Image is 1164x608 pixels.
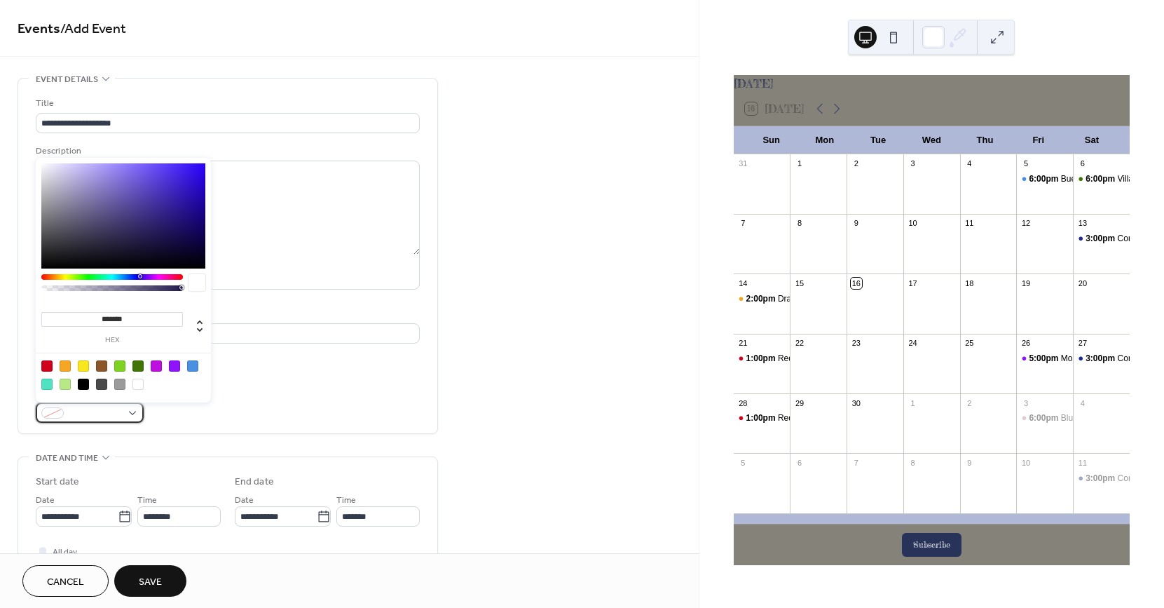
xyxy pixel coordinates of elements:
div: Title [36,96,417,111]
div: 24 [908,338,918,349]
span: 3:00pm [1086,473,1117,485]
div: Sun [745,126,798,154]
div: #417505 [132,360,144,372]
div: 11 [1077,457,1088,468]
div: Buena Onda [1016,173,1073,185]
div: Red Piano [778,412,817,424]
div: Red Piano [734,412,790,424]
div: Blue Owl [1061,412,1095,424]
span: Event details [36,72,98,87]
div: 10 [908,218,918,229]
div: #F8E71C [78,360,89,372]
span: 1:00pm [746,353,778,365]
div: 18 [964,278,975,288]
div: Buena Onda [1061,173,1108,185]
div: 4 [1077,398,1088,408]
span: 3:00pm [1086,353,1117,365]
div: 1 [908,398,918,408]
span: 6:00pm [1086,173,1117,185]
div: Corks n Crowns [1073,353,1130,365]
div: Tue [851,126,905,154]
span: Time [336,493,356,508]
div: Villa Wine Bar and Kitchen [1073,173,1130,185]
div: #8B572A [96,360,107,372]
span: 3:00pm [1086,233,1117,245]
div: 14 [738,278,748,288]
span: All day [53,545,77,560]
div: #BD10E0 [151,360,162,372]
div: Corks n Crowns [1073,473,1130,485]
div: Mosaic Locale [1016,353,1073,365]
div: Sat [1065,126,1118,154]
div: 11 [964,218,975,229]
div: End date [235,475,274,489]
span: Save [139,575,162,590]
button: Cancel [22,565,109,597]
span: 5:00pm [1029,353,1060,365]
div: 23 [851,338,861,349]
span: 6:00pm [1029,412,1060,424]
div: Wed [905,126,958,154]
div: 17 [908,278,918,288]
div: Blue Owl [1016,412,1073,424]
div: 1 [794,158,804,169]
div: #50E3C2 [41,379,53,390]
div: Draughtsmen Aleworks [778,293,864,305]
span: 6:00pm [1029,173,1060,185]
div: 25 [964,338,975,349]
div: 8 [908,457,918,468]
div: 21 [738,338,748,349]
div: 9 [964,457,975,468]
div: [DATE] [734,75,1130,92]
div: 13 [1077,218,1088,229]
div: 2 [964,398,975,408]
label: hex [41,337,183,344]
span: Date [36,493,55,508]
span: Date [235,493,254,508]
div: 5 [1020,158,1031,169]
div: #F5A623 [60,360,71,372]
div: 6 [794,457,804,468]
span: 2:00pm [746,293,778,305]
div: #000000 [78,379,89,390]
div: Fri [1012,126,1065,154]
div: 5 [738,457,748,468]
div: 3 [908,158,918,169]
div: Mon [798,126,851,154]
div: #9013FE [169,360,180,372]
div: 30 [851,398,861,408]
div: Mosaic Locale [1061,353,1115,365]
div: #FFFFFF [132,379,144,390]
div: #4A90E2 [187,360,198,372]
div: 27 [1077,338,1088,349]
div: 29 [794,398,804,408]
span: Time [137,493,157,508]
span: Date and time [36,451,98,466]
div: 4 [964,158,975,169]
span: Cancel [47,575,84,590]
div: #9B9B9B [114,379,125,390]
div: 7 [738,218,748,229]
div: 16 [851,278,861,288]
div: 31 [738,158,748,169]
div: 9 [851,218,861,229]
div: Thu [958,126,1011,154]
div: 7 [851,457,861,468]
div: Draughtsmen Aleworks [734,293,790,305]
button: Save [114,565,186,597]
div: 19 [1020,278,1031,288]
div: 20 [1077,278,1088,288]
div: 2 [851,158,861,169]
span: / Add Event [60,15,126,43]
div: #7ED321 [114,360,125,372]
div: 6 [1077,158,1088,169]
div: #4A4A4A [96,379,107,390]
div: Start date [36,475,79,489]
div: 12 [1020,218,1031,229]
div: Red Piano [778,353,817,365]
button: Subscribe [902,533,961,557]
div: Description [36,144,417,158]
div: 15 [794,278,804,288]
div: #D0021B [41,360,53,372]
